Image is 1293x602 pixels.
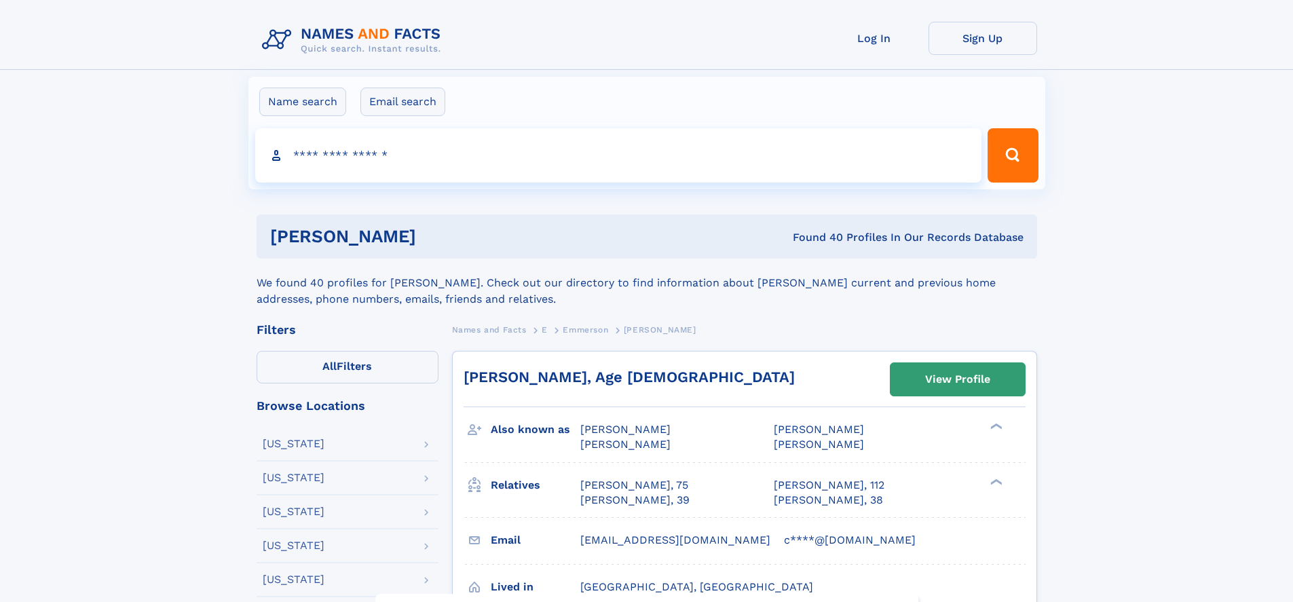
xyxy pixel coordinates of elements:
[360,88,445,116] label: Email search
[580,438,671,451] span: [PERSON_NAME]
[988,128,1038,183] button: Search Button
[774,438,864,451] span: [PERSON_NAME]
[270,228,605,245] h1: [PERSON_NAME]
[624,325,696,335] span: [PERSON_NAME]
[580,533,770,546] span: [EMAIL_ADDRESS][DOMAIN_NAME]
[580,478,688,493] a: [PERSON_NAME], 75
[925,364,990,395] div: View Profile
[542,321,548,338] a: E
[452,321,527,338] a: Names and Facts
[774,478,884,493] a: [PERSON_NAME], 112
[263,472,324,483] div: [US_STATE]
[257,400,438,412] div: Browse Locations
[580,580,813,593] span: [GEOGRAPHIC_DATA], [GEOGRAPHIC_DATA]
[820,22,929,55] a: Log In
[563,321,608,338] a: Emmerson
[464,369,795,385] a: [PERSON_NAME], Age [DEMOGRAPHIC_DATA]
[563,325,608,335] span: Emmerson
[257,22,452,58] img: Logo Names and Facts
[580,493,690,508] a: [PERSON_NAME], 39
[580,423,671,436] span: [PERSON_NAME]
[259,88,346,116] label: Name search
[604,230,1024,245] div: Found 40 Profiles In Our Records Database
[257,324,438,336] div: Filters
[491,418,580,441] h3: Also known as
[263,540,324,551] div: [US_STATE]
[263,438,324,449] div: [US_STATE]
[263,506,324,517] div: [US_STATE]
[491,576,580,599] h3: Lived in
[774,493,883,508] a: [PERSON_NAME], 38
[891,363,1025,396] a: View Profile
[263,574,324,585] div: [US_STATE]
[542,325,548,335] span: E
[257,351,438,383] label: Filters
[929,22,1037,55] a: Sign Up
[255,128,982,183] input: search input
[322,360,337,373] span: All
[491,529,580,552] h3: Email
[257,259,1037,307] div: We found 40 profiles for [PERSON_NAME]. Check out our directory to find information about [PERSON...
[987,477,1003,486] div: ❯
[774,423,864,436] span: [PERSON_NAME]
[491,474,580,497] h3: Relatives
[987,422,1003,431] div: ❯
